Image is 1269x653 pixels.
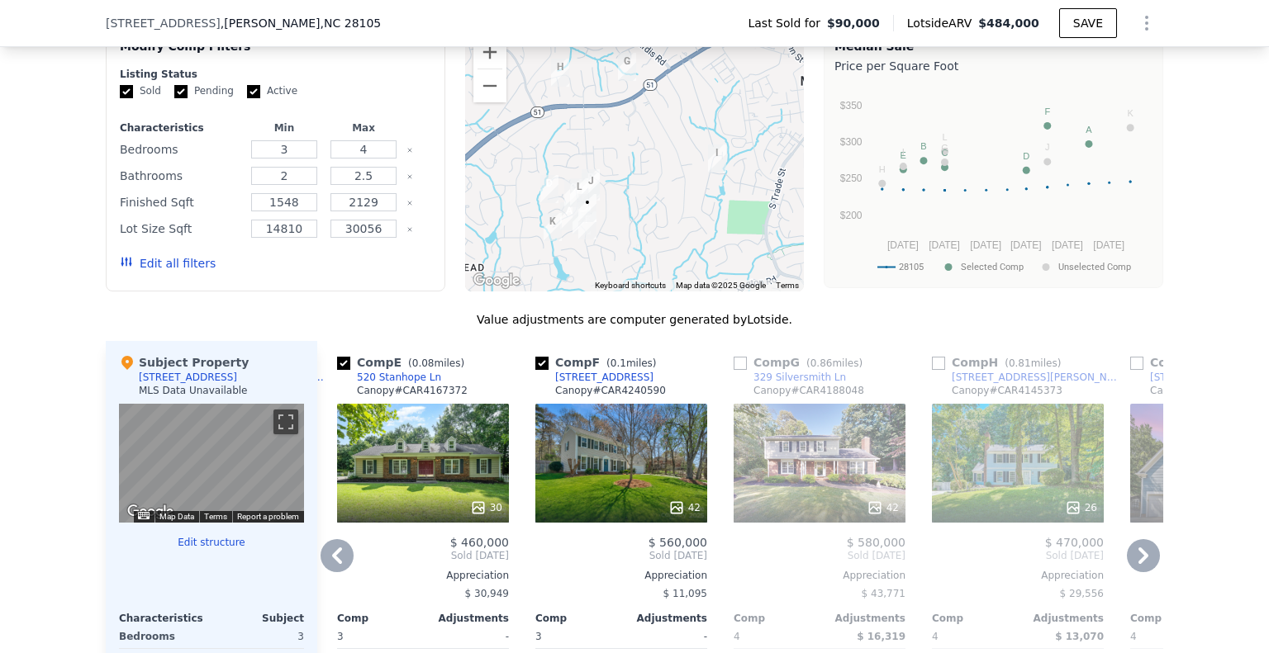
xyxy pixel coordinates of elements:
[941,143,948,153] text: G
[406,173,413,180] button: Clear
[1018,612,1104,625] div: Adjustments
[119,536,304,549] button: Edit structure
[1010,239,1042,251] text: [DATE]
[676,281,766,290] span: Map data ©2025 Google
[827,15,880,31] span: $90,000
[469,270,524,291] img: Google
[611,46,643,88] div: 329 Silversmith Ln
[120,217,241,240] div: Lot Size Sqft
[1093,239,1124,251] text: [DATE]
[426,625,509,648] div: -
[932,569,1104,582] div: Appreciation
[942,132,947,142] text: L
[535,569,707,582] div: Appreciation
[174,84,234,98] label: Pending
[932,371,1124,384] a: [STREET_ADDRESS][PERSON_NAME]
[106,311,1163,328] div: Value adjustments are computer generated by Lotside .
[879,164,886,174] text: H
[734,549,905,562] span: Sold [DATE]
[970,239,1001,251] text: [DATE]
[406,226,413,233] button: Clear
[902,147,905,157] text: I
[120,38,431,68] div: Modify Comp Filters
[867,499,899,516] div: 42
[247,84,297,98] label: Active
[834,54,1153,78] div: Price per Square Foot
[1044,106,1050,116] text: F
[834,78,1153,284] svg: A chart.
[901,150,906,160] text: E
[575,163,606,204] div: 915 Somersby Ln
[534,168,565,210] div: 914 Jaywood Ln
[473,69,506,102] button: Zoom out
[337,631,344,642] span: 3
[600,357,663,369] span: ( miles)
[450,536,509,549] span: $ 460,000
[840,173,863,184] text: $250
[535,354,663,371] div: Comp F
[406,147,413,154] button: Clear
[887,239,919,251] text: [DATE]
[810,357,833,369] span: 0.86
[120,84,161,98] label: Sold
[412,357,435,369] span: 0.08
[123,501,178,523] img: Google
[120,191,241,214] div: Finished Sqft
[857,631,905,642] span: $ 16,319
[1130,7,1163,40] button: Show Options
[123,501,178,523] a: Open this area in Google Maps (opens a new window)
[465,588,509,599] span: $ 30,949
[575,166,606,207] div: 923 Somersby Ln
[1052,239,1083,251] text: [DATE]
[734,569,905,582] div: Appreciation
[423,612,509,625] div: Adjustments
[932,631,939,642] span: 4
[734,371,846,384] a: 329 Silversmith Ln
[734,354,869,371] div: Comp G
[998,357,1067,369] span: ( miles)
[595,280,666,291] button: Keyboard shortcuts
[211,612,304,625] div: Subject
[668,499,701,516] div: 42
[663,588,707,599] span: $ 11,095
[1009,357,1031,369] span: 0.81
[776,281,799,290] a: Terms
[119,612,211,625] div: Characteristics
[1045,142,1050,152] text: J
[337,354,471,371] div: Comp E
[537,206,568,248] div: 1336 Somersby Ln
[961,262,1024,272] text: Selected Comp
[1130,612,1216,625] div: Comp
[942,148,948,158] text: C
[120,255,216,272] button: Edit all filters
[106,15,221,31] span: [STREET_ADDRESS]
[321,17,382,30] span: , NC 28105
[847,536,905,549] span: $ 580,000
[978,17,1039,30] span: $484,000
[555,371,654,384] div: [STREET_ADDRESS]
[1130,354,1261,371] div: Comp I
[840,100,863,111] text: $350
[119,404,304,523] div: Map
[611,357,626,369] span: 0.1
[248,121,321,135] div: Min
[119,354,249,371] div: Subject Property
[470,499,502,516] div: 30
[544,52,576,93] div: 8215 Arrowsmith Ln
[120,164,241,187] div: Bathrooms
[907,15,978,31] span: Lotside ARV
[734,612,820,625] div: Comp
[572,187,603,229] div: 1111 Somersby Ln
[1127,108,1134,118] text: K
[920,141,926,151] text: B
[120,85,133,98] input: Sold
[748,15,827,31] span: Last Sold for
[406,200,413,206] button: Clear
[1130,631,1137,642] span: 4
[1045,536,1104,549] span: $ 470,000
[753,371,846,384] div: 329 Silversmith Ln
[215,625,304,648] div: 3
[952,371,1124,384] div: [STREET_ADDRESS][PERSON_NAME]
[237,512,299,521] a: Report a problem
